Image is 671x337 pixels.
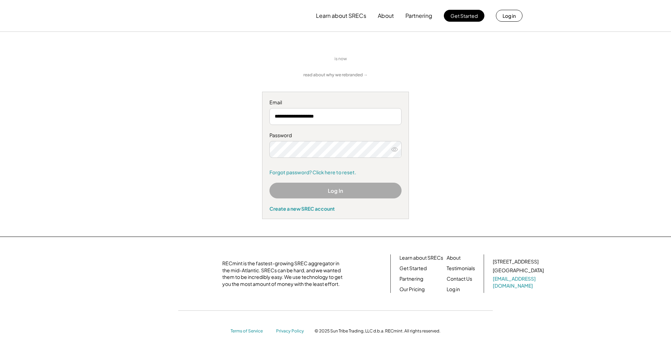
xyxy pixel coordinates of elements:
[399,275,423,282] a: Partnering
[222,260,346,287] div: RECmint is the fastest-growing SREC aggregator in the mid-Atlantic. SRECs can be hard, and we wan...
[493,258,539,265] div: [STREET_ADDRESS]
[315,328,440,334] div: © 2025 Sun Tribe Trading, LLC d.b.a. RECmint. All rights reserved.
[154,261,214,286] img: yH5BAEAAAAALAAAAAABAAEAAAIBRAA7
[399,265,427,272] a: Get Started
[303,72,368,78] a: read about why we rebranded →
[276,328,308,334] a: Privacy Policy
[269,169,402,176] a: Forgot password? Click here to reset.
[444,10,484,22] button: Get Started
[447,254,461,261] a: About
[269,205,402,212] div: Create a new SREC account
[447,286,460,293] a: Log in
[149,4,207,28] img: yH5BAEAAAAALAAAAAABAAEAAAIBRAA7
[269,132,402,139] div: Password
[493,275,545,289] a: [EMAIL_ADDRESS][DOMAIN_NAME]
[269,99,402,106] div: Email
[493,267,544,274] div: [GEOGRAPHIC_DATA]
[231,328,269,334] a: Terms of Service
[378,9,394,23] button: About
[266,49,329,69] img: yH5BAEAAAAALAAAAAABAAEAAAIBRAA7
[356,55,405,63] img: yH5BAEAAAAALAAAAAABAAEAAAIBRAA7
[496,10,522,22] button: Log in
[269,183,402,198] button: Log In
[399,254,443,261] a: Learn about SRECs
[405,9,432,23] button: Partnering
[333,56,352,62] div: is now
[399,286,425,293] a: Our Pricing
[316,9,366,23] button: Learn about SRECs
[447,275,472,282] a: Contact Us
[447,265,475,272] a: Testimonials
